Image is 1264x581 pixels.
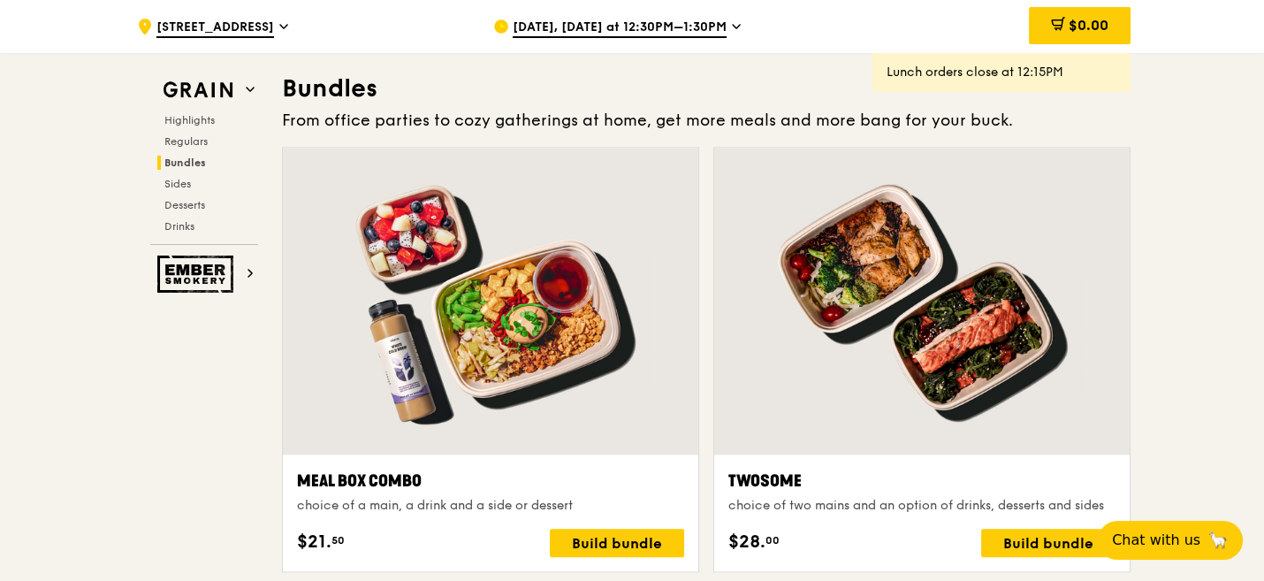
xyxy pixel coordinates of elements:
span: [STREET_ADDRESS] [156,19,274,38]
div: From office parties to cozy gatherings at home, get more meals and more bang for your buck. [282,108,1131,133]
div: Meal Box Combo [297,469,684,493]
span: $21. [297,529,331,555]
span: $28. [728,529,765,555]
div: Lunch orders close at 12:15PM [887,64,1116,81]
img: Ember Smokery web logo [157,256,239,293]
span: Chat with us [1112,530,1200,551]
div: choice of two mains and an option of drinks, desserts and sides [728,497,1116,515]
img: Grain web logo [157,74,239,106]
span: Desserts [164,199,205,211]
span: $0.00 [1069,17,1108,34]
span: 🦙 [1207,530,1229,551]
span: Sides [164,178,191,190]
span: Regulars [164,135,208,148]
span: [DATE], [DATE] at 12:30PM–1:30PM [513,19,727,38]
div: choice of a main, a drink and a side or dessert [297,497,684,515]
button: Chat with us🦙 [1098,521,1243,560]
div: Build bundle [981,529,1116,557]
div: Build bundle [550,529,684,557]
span: Bundles [164,157,206,169]
span: 00 [765,533,780,547]
span: 50 [331,533,345,547]
h3: Bundles [282,73,1131,104]
span: Highlights [164,114,215,126]
span: Drinks [164,220,194,233]
div: Twosome [728,469,1116,493]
